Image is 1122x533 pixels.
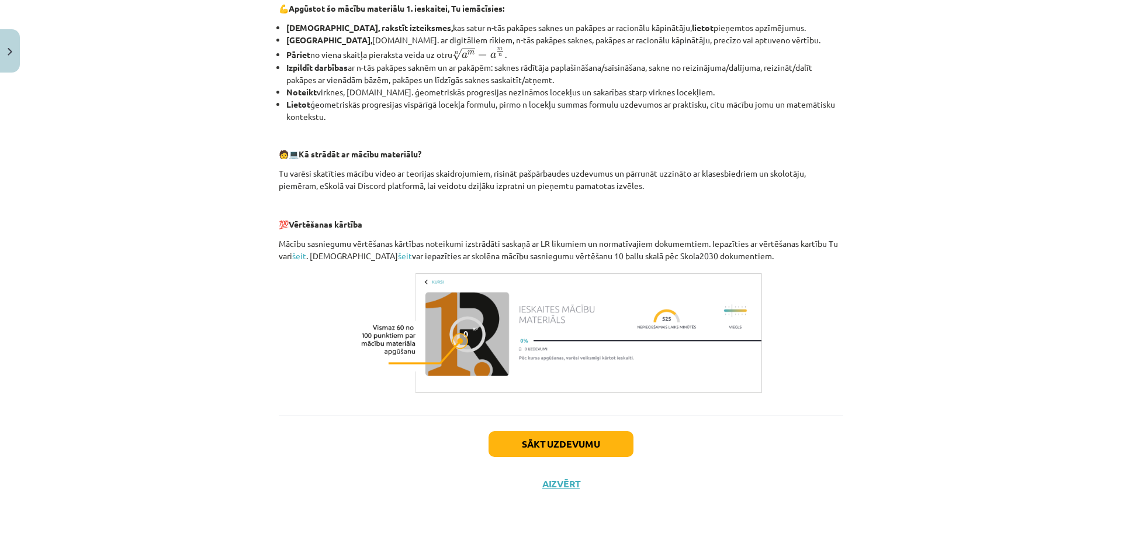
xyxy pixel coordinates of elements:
[279,238,843,262] p: Mācību sasniegumu vērtēšanas kārtības noteikumi izstrādāti saskaņā ar LR likumiem un normatīvajie...
[286,22,453,33] b: [DEMOGRAPHIC_DATA], rakstīt izteiksmes,
[489,431,633,457] button: Sākt uzdevumu
[286,62,348,73] b: Izpildīt darbības
[8,48,12,56] img: icon-close-lesson-0947bae3869378f0d4975bcd49f059093ad1ed9edebbc8119c70593378902aed.svg
[478,53,487,58] span: =
[289,3,504,13] b: Apgūstot šo mācību materiālu 1. ieskaitei, Tu iemācīsies:
[286,46,843,61] li: no viena skaitļa pieraksta veida uz otru .
[490,53,496,59] span: a
[279,218,843,231] p: 💯
[279,148,843,160] p: 🧑 💻
[279,2,843,15] p: 💪
[539,478,583,490] button: Aizvērt
[462,53,467,59] span: a
[497,47,503,50] span: m
[286,61,843,86] li: ar n-tās pakāpes saknēm un ar pakāpēm: saknes rādītāja paplašināšana/saīsināšana, sakne no reizin...
[286,49,310,60] b: Pāriet
[286,99,310,109] b: Lietot
[299,149,421,159] b: Kā strādāt ar mācību materiālu?
[286,98,843,123] li: ģeometriskās progresijas vispārīgā locekļa formulu, pirmo n locekļu summas formulu uzdevumos ar p...
[286,34,843,46] li: [DOMAIN_NAME]. ar digitāliem rīkiem, n-tās pakāpes saknes, pakāpes ar racionālu kāpinātāju, precī...
[289,219,362,229] b: Vērtēšanas kārtība
[467,51,475,55] span: m
[286,35,372,45] b: [GEOGRAPHIC_DATA],
[452,49,462,61] span: √
[498,54,502,57] span: n
[398,250,412,261] a: šeit
[692,22,714,33] b: lietot
[286,87,317,97] b: Noteikt
[279,167,843,192] p: Tu varēsi skatīties mācību video ar teorijas skaidrojumiem, risināt pašpārbaudes uzdevumus un pār...
[292,250,306,261] a: šeit
[286,22,843,34] li: kas satur n-tās pakāpes saknes un pakāpes ar racionālu kāpinātāju, pieņemtos apzīmējumus.
[286,86,843,98] li: virknes, [DOMAIN_NAME]. ģeometriskās progresijas nezināmos locekļus un sakarības starp virknes lo...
